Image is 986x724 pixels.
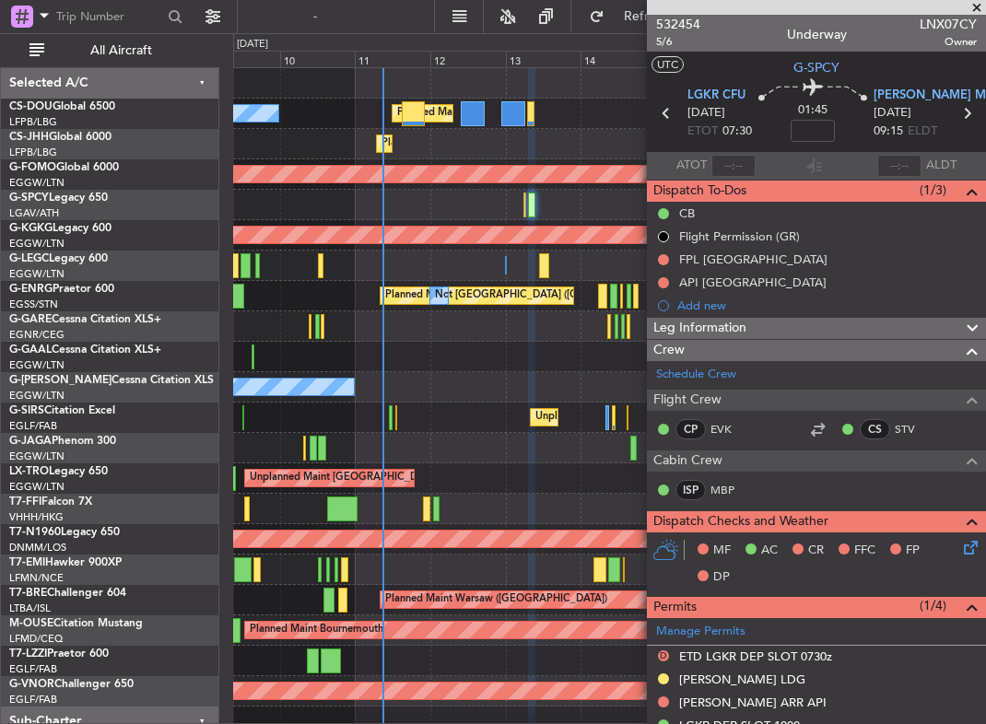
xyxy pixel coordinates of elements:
[581,51,656,67] div: 14
[506,51,581,67] div: 13
[9,679,134,690] a: G-VNORChallenger 650
[9,405,115,416] a: G-SIRSCitation Excel
[9,132,112,143] a: CS-JHHGlobal 6000
[920,181,946,200] span: (1/3)
[656,34,700,50] span: 5/6
[9,588,47,599] span: T7-BRE
[653,450,722,472] span: Cabin Crew
[653,511,828,532] span: Dispatch Checks and Weather
[9,541,66,555] a: DNMM/LOS
[679,205,695,221] div: CB
[675,419,706,439] div: CP
[385,282,675,309] div: Planned Maint [GEOGRAPHIC_DATA] ([GEOGRAPHIC_DATA])
[9,496,41,508] span: T7-FFI
[9,679,54,690] span: G-VNOR
[9,132,49,143] span: CS-JHH
[9,618,53,629] span: M-OUSE
[9,510,64,524] a: VHHH/HKG
[808,542,824,560] span: CR
[56,3,162,30] input: Trip Number
[9,557,122,568] a: T7-EMIHawker 900XP
[920,34,977,50] span: Owner
[653,390,722,411] span: Flight Crew
[9,253,108,264] a: G-LEGCLegacy 600
[381,130,672,158] div: Planned Maint [GEOGRAPHIC_DATA] ([GEOGRAPHIC_DATA])
[9,557,45,568] span: T7-EMI
[9,314,52,325] span: G-GARE
[679,695,827,710] div: [PERSON_NAME] ARR API
[9,693,57,706] a: EGLF/FAB
[908,123,937,141] span: ELDT
[581,2,691,31] button: Refresh
[9,648,109,660] a: T7-LZZIPraetor 600
[9,206,59,220] a: LGAV/ATH
[653,597,697,618] span: Permits
[713,568,730,587] span: DP
[9,405,44,416] span: G-SIRS
[9,223,53,234] span: G-KGKG
[687,87,745,105] span: LGKR CFU
[9,115,57,129] a: LFPB/LBG
[651,56,684,73] button: UTC
[9,237,65,251] a: EGGW/LTN
[48,44,194,57] span: All Aircraft
[713,542,731,560] span: MF
[9,253,49,264] span: G-LEGC
[9,344,52,356] span: G-GAAL
[874,123,903,141] span: 09:15
[9,632,63,646] a: LFMD/CEQ
[926,157,957,175] span: ALDT
[687,123,718,141] span: ETOT
[9,358,65,372] a: EGGW/LTN
[435,282,477,309] div: No Crew
[20,36,200,65] button: All Aircraft
[250,464,553,492] div: Unplanned Maint [GEOGRAPHIC_DATA] ([GEOGRAPHIC_DATA])
[9,480,65,494] a: EGGW/LTN
[920,596,946,615] span: (1/4)
[9,466,108,477] a: LX-TROLegacy 650
[9,419,57,433] a: EGLF/FAB
[9,450,65,463] a: EGGW/LTN
[9,527,120,538] a: T7-N1960Legacy 650
[9,375,214,386] a: G-[PERSON_NAME]Cessna Citation XLS
[205,51,280,67] div: 9
[9,389,65,403] a: EGGW/LTN
[679,274,827,290] div: API [GEOGRAPHIC_DATA]
[798,101,828,120] span: 01:45
[679,228,800,244] div: Flight Permission (GR)
[9,162,56,173] span: G-FOMO
[9,571,64,585] a: LFMN/NCE
[710,421,752,438] a: EVK
[895,421,936,438] a: STV
[535,403,839,431] div: Unplanned Maint [GEOGRAPHIC_DATA] ([GEOGRAPHIC_DATA])
[9,496,92,508] a: T7-FFIFalcon 7X
[9,101,53,112] span: CS-DOU
[9,298,58,311] a: EGSS/STN
[9,618,143,629] a: M-OUSECitation Mustang
[9,146,57,159] a: LFPB/LBG
[9,101,115,112] a: CS-DOUGlobal 6500
[656,623,745,641] a: Manage Permits
[656,15,700,34] span: 532454
[9,466,49,477] span: LX-TRO
[679,671,805,687] div: [PERSON_NAME] LDG
[854,542,875,560] span: FFC
[9,314,161,325] a: G-GARECessna Citation XLS+
[710,482,752,498] a: MBP
[711,155,756,177] input: --:--
[397,99,687,127] div: Planned Maint [GEOGRAPHIC_DATA] ([GEOGRAPHIC_DATA])
[9,328,65,342] a: EGNR/CEG
[355,51,430,67] div: 11
[677,298,977,313] div: Add new
[9,601,51,615] a: LTBA/ISL
[653,340,685,361] span: Crew
[9,267,65,281] a: EGGW/LTN
[385,586,607,613] div: Planned Maint Warsaw ([GEOGRAPHIC_DATA])
[860,419,890,439] div: CS
[793,58,839,77] span: G-SPCY
[874,104,911,123] span: [DATE]
[787,25,847,44] div: Underway
[9,344,161,356] a: G-GAALCessna Citation XLS+
[9,193,108,204] a: G-SPCYLegacy 650
[722,123,752,141] span: 07:30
